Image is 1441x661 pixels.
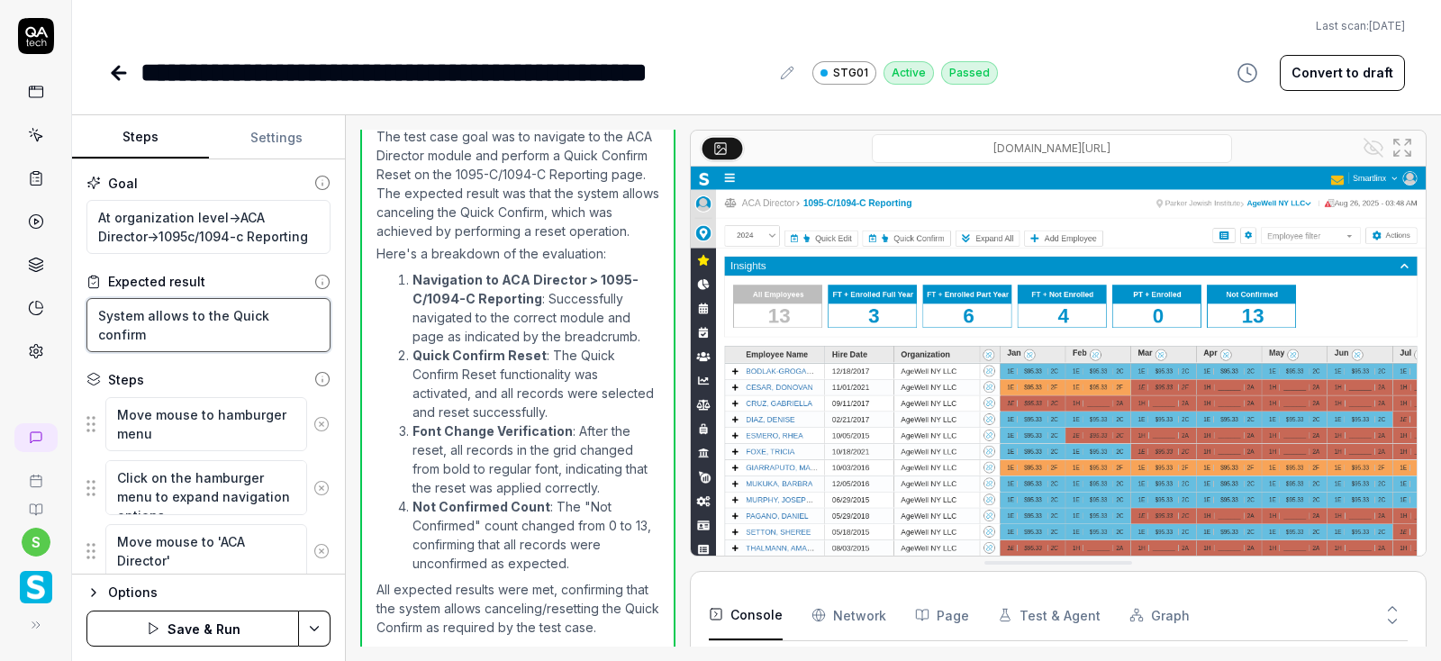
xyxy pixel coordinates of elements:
[20,571,52,603] img: Smartlinx Logo
[812,60,876,85] a: STG01
[833,65,868,81] span: STG01
[998,590,1101,640] button: Test & Agent
[72,116,209,159] button: Steps
[709,590,783,640] button: Console
[376,580,659,637] p: All expected results were met, confirming that the system allows canceling/resetting the Quick Co...
[915,590,969,640] button: Page
[1359,133,1388,162] button: Show all interative elements
[691,167,1426,626] img: Screenshot
[376,244,659,263] p: Here's a breakdown of the evaluation:
[307,406,337,442] button: Remove step
[307,533,337,569] button: Remove step
[86,396,331,453] div: Suggestions
[7,459,64,488] a: Book a call with us
[209,116,346,159] button: Settings
[412,348,547,363] strong: Quick Confirm Reset
[108,370,144,389] div: Steps
[14,423,58,452] a: New conversation
[7,557,64,607] button: Smartlinx Logo
[86,459,331,516] div: Suggestions
[108,272,205,291] div: Expected result
[1129,590,1190,640] button: Graph
[1316,18,1405,34] span: Last scan:
[108,582,331,603] div: Options
[22,528,50,557] button: s
[86,611,299,647] button: Save & Run
[941,61,998,85] div: Passed
[1388,133,1417,162] button: Open in full screen
[307,470,337,506] button: Remove step
[412,423,573,439] strong: Font Change Verification
[1316,18,1405,34] button: Last scan:[DATE]
[412,270,659,346] li: : Successfully navigated to the correct module and page as indicated by the breadcrumb.
[811,590,886,640] button: Network
[1369,19,1405,32] time: [DATE]
[412,497,659,573] li: : The "Not Confirmed" count changed from 0 to 13, confirming that all records were unconfirmed as...
[412,499,550,514] strong: Not Confirmed Count
[884,61,934,85] div: Active
[108,174,138,193] div: Goal
[86,582,331,603] button: Options
[86,523,331,580] div: Suggestions
[1226,55,1269,91] button: View version history
[1280,55,1405,91] button: Convert to draft
[376,127,659,240] p: The test case goal was to navigate to the ACA Director module and perform a Quick Confirm Reset o...
[412,272,639,306] strong: Navigation to ACA Director > 1095-C/1094-C Reporting
[7,488,64,517] a: Documentation
[412,421,659,497] li: : After the reset, all records in the grid changed from bold to regular font, indicating that the...
[412,346,659,421] li: : The Quick Confirm Reset functionality was activated, and all records were selected and reset su...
